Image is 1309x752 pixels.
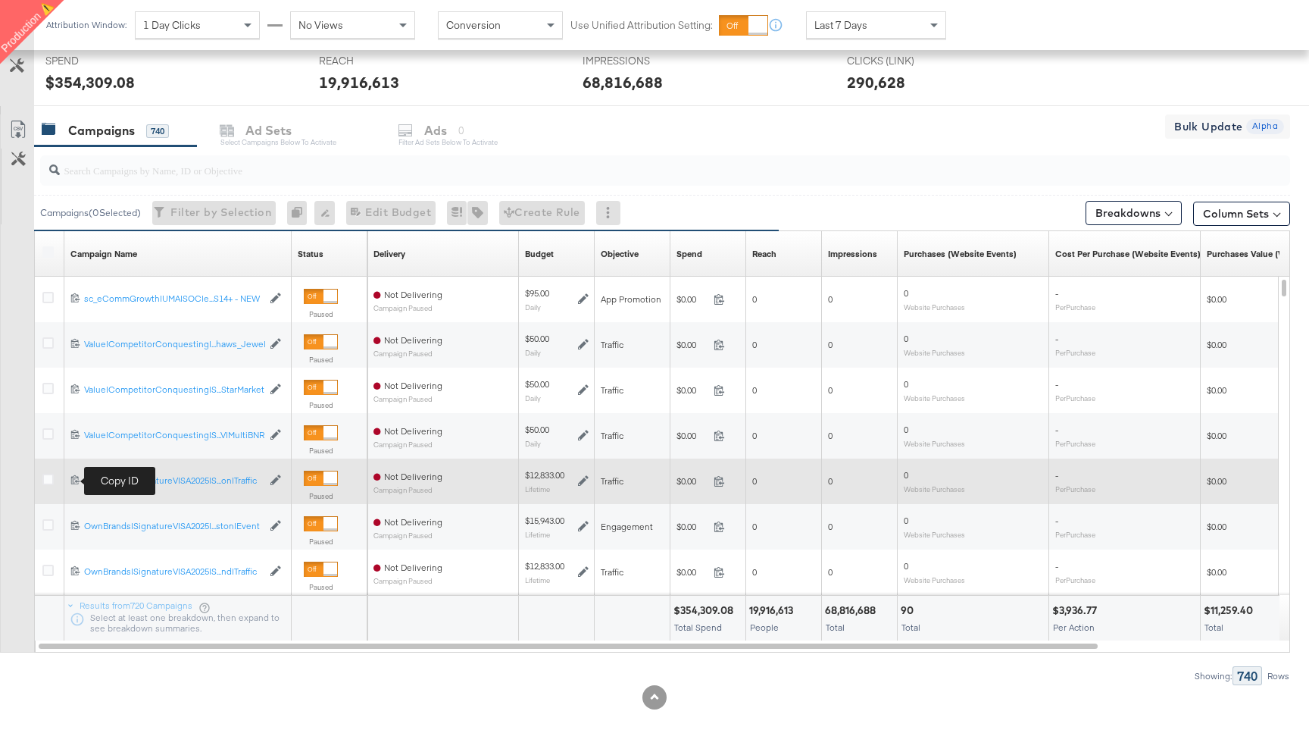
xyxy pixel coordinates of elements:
[84,475,262,487] div: OwnBrands|SignatureVISA2025|S...on|Traffic
[583,54,696,68] span: IMPRESSIONS
[525,378,549,390] div: $50.00
[1086,201,1182,225] button: Breakdowns
[904,560,908,572] span: 0
[373,304,442,312] sub: Campaign Paused
[1055,348,1095,357] sub: Per Purchase
[904,287,908,299] span: 0
[601,339,623,350] span: Traffic
[1204,622,1223,633] span: Total
[143,18,201,32] span: 1 Day Clicks
[1193,202,1290,226] button: Column Sets
[304,491,338,501] label: Paused
[1055,424,1058,435] span: -
[601,475,623,487] span: Traffic
[298,248,323,260] div: Status
[525,469,564,481] div: $12,833.00
[1055,393,1095,403] sub: Per Purchase
[904,248,1017,260] div: Purchases (Website Events)
[304,400,338,410] label: Paused
[904,348,965,357] sub: Website Purchases
[814,18,867,32] span: Last 7 Days
[304,355,338,365] label: Paused
[828,293,833,305] span: 0
[601,293,661,305] span: App Promotion
[901,622,920,633] span: Total
[828,384,833,396] span: 0
[826,622,845,633] span: Total
[752,521,757,532] span: 0
[676,430,708,441] span: $0.00
[84,566,262,578] div: OwnBrands|SignatureVISA2025|S...nd|Traffic
[673,603,738,618] div: $354,309.08
[904,469,908,481] span: 0
[904,248,1017,260] a: The number of times a purchase was made tracked by your Custom Audience pixel on your website aft...
[373,440,442,449] sub: Campaign Paused
[749,603,798,618] div: 19,916,613
[373,577,442,585] sub: Campaign Paused
[84,520,262,532] div: OwnBrands|SignatureVISA2025|...ston|Event
[1055,575,1095,584] sub: Per Purchase
[84,520,262,533] a: OwnBrands|SignatureVISA2025|...ston|Event
[84,429,262,441] div: Value|CompetitorConquesting|S...V|MultiBNR
[84,475,262,487] a: OwnBrands|SignatureVISA2025|S...on|Traffic
[1207,384,1226,396] span: $0.00
[828,248,877,260] div: Impressions
[1053,622,1095,633] span: Per Action
[1207,293,1226,305] span: $0.00
[904,302,965,312] sub: Website Purchases
[901,603,918,618] div: 90
[384,516,442,528] span: Not Delivering
[446,18,501,32] span: Conversion
[298,18,343,32] span: No Views
[45,20,127,30] div: Attribution Window:
[601,521,653,532] span: Engagement
[373,248,405,260] div: Delivery
[84,384,262,396] a: Value|CompetitorConquesting|S...StarMarket
[1207,475,1226,487] span: $0.00
[676,566,708,578] span: $0.00
[676,248,702,260] a: The total amount spent to date.
[373,395,442,403] sub: Campaign Paused
[601,248,639,260] div: Objective
[373,349,442,358] sub: Campaign Paused
[384,562,442,573] span: Not Delivering
[84,566,262,578] a: OwnBrands|SignatureVISA2025|S...nd|Traffic
[525,575,550,584] sub: Lifetime
[1055,560,1058,572] span: -
[84,384,262,396] div: Value|CompetitorConquesting|S...StarMarket
[1174,117,1242,136] span: Bulk Update
[752,339,757,350] span: 0
[84,338,262,350] div: Value|CompetitorConquesting|...haws_Jewel
[601,566,623,578] span: Traffic
[373,248,405,260] a: Reflects the ability of your Ad Campaign to achieve delivery based on ad states, schedule and bud...
[319,71,399,93] div: 19,916,613
[904,424,908,435] span: 0
[904,515,908,526] span: 0
[525,287,549,299] div: $95.00
[1055,248,1201,260] div: Cost Per Purchase (Website Events)
[1207,339,1226,350] span: $0.00
[825,603,880,618] div: 68,816,688
[752,248,776,260] a: The number of people your ad was served to.
[84,429,262,442] a: Value|CompetitorConquesting|S...V|MultiBNR
[904,393,965,403] sub: Website Purchases
[287,201,314,225] div: 0
[84,338,262,351] a: Value|CompetitorConquesting|...haws_Jewel
[525,530,550,539] sub: Lifetime
[847,71,905,93] div: 290,628
[904,333,908,344] span: 0
[1246,119,1284,133] span: Alpha
[525,439,541,448] sub: Daily
[1055,333,1058,344] span: -
[384,380,442,391] span: Not Delivering
[1207,566,1226,578] span: $0.00
[601,384,623,396] span: Traffic
[40,206,141,220] div: Campaigns ( 0 Selected)
[525,248,554,260] div: Budget
[525,424,549,436] div: $50.00
[298,248,323,260] a: Shows the current state of your Ad Campaign.
[752,475,757,487] span: 0
[1055,530,1095,539] sub: Per Purchase
[904,484,965,493] sub: Website Purchases
[1267,671,1290,681] div: Rows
